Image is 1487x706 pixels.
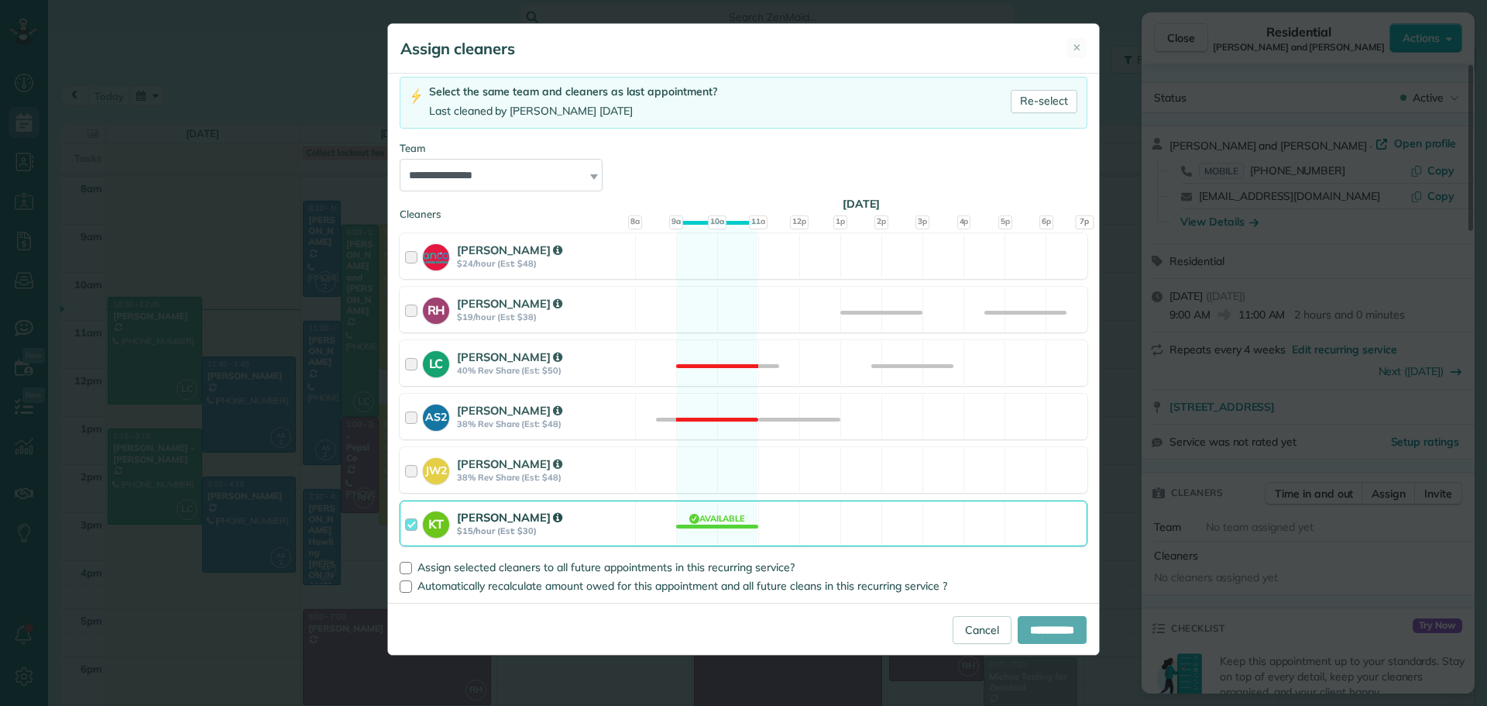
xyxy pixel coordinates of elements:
strong: AS2 [423,405,449,425]
strong: [PERSON_NAME] [457,350,562,364]
strong: JW2 [423,458,449,479]
strong: KT [423,511,449,533]
strong: [PERSON_NAME] [457,510,562,525]
span: Automatically recalculate amount owed for this appointment and all future cleans in this recurrin... [417,579,947,593]
strong: RH [423,298,449,319]
h5: Assign cleaners [400,38,515,60]
img: lightning-bolt-icon-94e5364df696ac2de96d3a42b8a9ff6ba979493684c50e6bbbcda72601fa0d29.png [410,88,423,105]
strong: $15/hour (Est: $30) [457,525,630,536]
span: Assign selected cleaners to all future appointments in this recurring service? [417,560,795,574]
span: ✕ [1073,40,1081,55]
a: Re-select [1011,90,1077,113]
strong: 38% Rev Share (Est: $48) [457,472,630,483]
strong: [PERSON_NAME] [457,243,562,257]
strong: 38% Rev Share (Est: $48) [457,418,630,429]
a: Cancel [953,616,1011,644]
div: Select the same team and cleaners as last appointment? [429,84,717,100]
strong: 40% Rev Share (Est: $50) [457,365,630,376]
strong: $19/hour (Est: $38) [457,312,630,322]
strong: [PERSON_NAME] [457,456,562,471]
strong: $24/hour (Est: $48) [457,258,630,269]
div: Cleaners [400,207,1087,212]
strong: LC [423,351,449,373]
strong: [PERSON_NAME] [457,296,562,311]
strong: [PERSON_NAME] [457,403,562,418]
div: Last cleaned by [PERSON_NAME] [DATE] [429,103,717,119]
div: Team [400,141,1087,156]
